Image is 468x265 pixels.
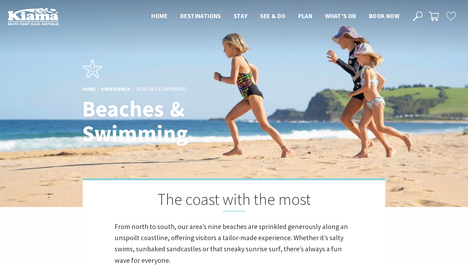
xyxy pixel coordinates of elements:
[369,12,399,20] span: Book now
[137,85,187,94] li: Beaches & Swimming
[298,12,313,20] span: Plan
[180,12,221,20] span: Destinations
[234,12,248,20] span: Stay
[82,86,96,93] a: Home
[101,86,130,93] a: Experience
[260,12,285,20] span: See & Do
[325,12,356,20] span: What’s On
[151,12,167,20] span: Home
[145,11,406,22] nav: Main Menu
[115,190,353,211] h2: The coast with the most
[8,8,59,25] img: Kiama Logo
[82,97,262,146] h1: Beaches & Swimming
